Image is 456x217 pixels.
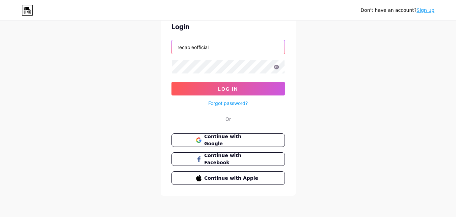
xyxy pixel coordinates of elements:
[208,100,248,107] a: Forgot password?
[204,152,260,166] span: Continue with Facebook
[171,133,285,147] button: Continue with Google
[171,22,285,32] div: Login
[218,86,238,92] span: Log In
[171,82,285,95] button: Log In
[171,171,285,185] button: Continue with Apple
[172,40,285,54] input: Username
[417,7,434,13] a: Sign up
[204,133,260,147] span: Continue with Google
[225,115,231,123] div: Or
[171,152,285,166] button: Continue with Facebook
[204,175,260,182] span: Continue with Apple
[360,7,434,14] div: Don't have an account?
